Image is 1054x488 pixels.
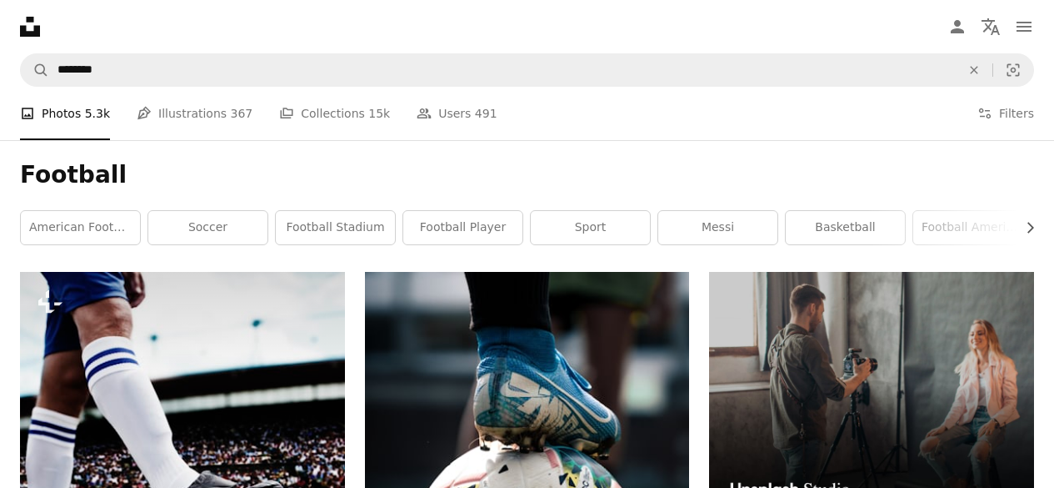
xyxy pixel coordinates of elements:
[20,53,1034,87] form: Find visuals sitewide
[279,87,390,140] a: Collections 15k
[977,87,1034,140] button: Filters
[941,10,974,43] a: Log in / Sign up
[993,54,1033,86] button: Visual search
[368,104,390,123] span: 15k
[403,211,522,244] a: football player
[531,211,650,244] a: sport
[20,17,40,37] a: Home — Unsplash
[658,211,777,244] a: messi
[913,211,1032,244] a: football american
[20,160,1034,190] h1: Football
[137,87,252,140] a: Illustrations 367
[475,104,497,123] span: 491
[417,87,497,140] a: Users 491
[21,54,49,86] button: Search Unsplash
[276,211,395,244] a: football stadium
[231,104,253,123] span: 367
[148,211,267,244] a: soccer
[1015,211,1034,244] button: scroll list to the right
[956,54,992,86] button: Clear
[1007,10,1041,43] button: Menu
[21,211,140,244] a: american football
[786,211,905,244] a: basketball
[974,10,1007,43] button: Language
